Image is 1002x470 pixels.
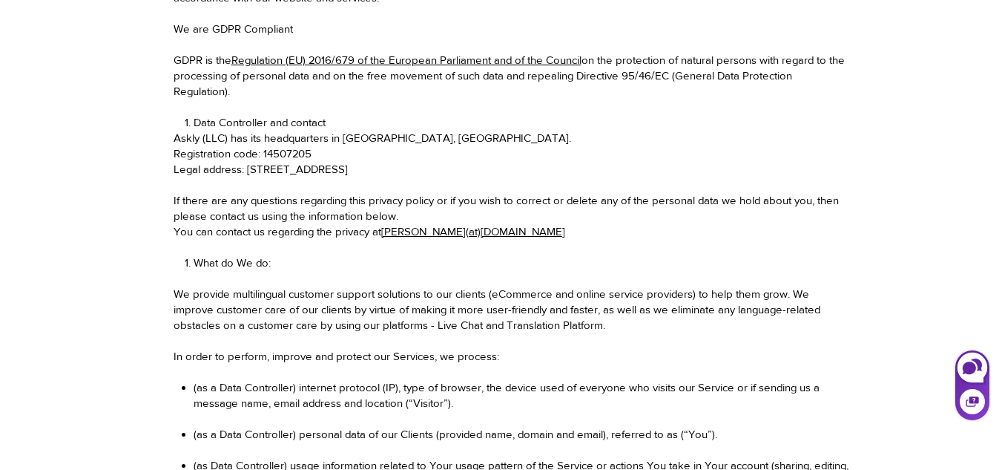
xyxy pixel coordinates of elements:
p: Registration code: 14507205 [174,146,848,161]
p: Data Controller and contact [194,114,848,130]
p: We are GDPR Compliant [174,21,848,36]
p: In order to perform, improve and protect our Services, we process: [174,348,848,364]
p: Legal address: [STREET_ADDRESS] [174,161,848,177]
a: Regulation (EU) 2016/679 of the European Parliament and of the Council [231,53,581,66]
p: GDPR is the on the protection of natural persons with regard to the processing of personal data a... [174,52,848,99]
a: [PERSON_NAME](at)[DOMAIN_NAME] [381,225,565,238]
p: We provide multilingual customer support solutions to our clients (eCommerce and online service p... [174,286,848,333]
p: You can contact us regarding the privacy at [174,223,848,239]
p: (as a Data Controller) personal data of our Clients (provided name, domain and email), referred t... [194,426,848,442]
p: (as a Data Controller) internet protocol (IP), type of browser, the device used of everyone who v... [194,379,848,411]
p: Askly (LLC) has its headquarters in [GEOGRAPHIC_DATA], [GEOGRAPHIC_DATA]. [174,130,848,146]
p: If there are any questions regarding this privacy policy or if you wish to correct or delete any ... [174,177,848,223]
p: What do We do: [194,255,848,270]
iframe: Askly chat [954,347,991,422]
